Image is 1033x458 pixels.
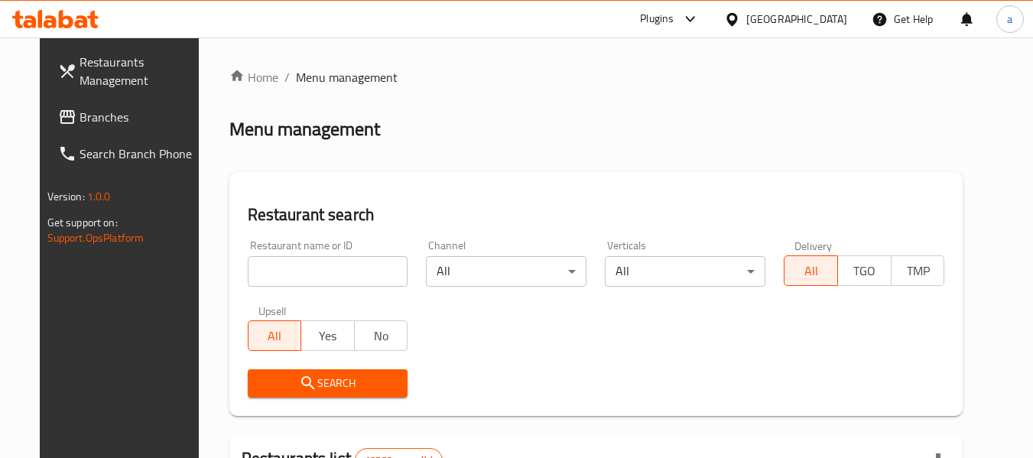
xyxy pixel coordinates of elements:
[80,108,200,126] span: Branches
[784,255,838,286] button: All
[229,68,278,86] a: Home
[46,44,213,99] a: Restaurants Management
[47,187,85,206] span: Version:
[746,11,847,28] div: [GEOGRAPHIC_DATA]
[258,305,287,316] label: Upsell
[229,68,963,86] nav: breadcrumb
[284,68,290,86] li: /
[46,99,213,135] a: Branches
[248,320,302,351] button: All
[260,374,396,393] span: Search
[1007,11,1012,28] span: a
[837,255,892,286] button: TGO
[46,135,213,172] a: Search Branch Phone
[794,240,833,251] label: Delivery
[80,145,200,163] span: Search Branch Phone
[229,117,380,141] h2: Menu management
[426,256,586,287] div: All
[248,256,408,287] input: Search for restaurant name or ID..
[47,213,118,232] span: Get support on:
[361,325,402,347] span: No
[87,187,111,206] span: 1.0.0
[791,260,832,282] span: All
[898,260,939,282] span: TMP
[354,320,408,351] button: No
[300,320,355,351] button: Yes
[891,255,945,286] button: TMP
[605,256,765,287] div: All
[248,203,945,226] h2: Restaurant search
[47,228,145,248] a: Support.OpsPlatform
[640,10,674,28] div: Plugins
[248,369,408,398] button: Search
[307,325,349,347] span: Yes
[255,325,296,347] span: All
[844,260,885,282] span: TGO
[80,53,200,89] span: Restaurants Management
[296,68,398,86] span: Menu management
